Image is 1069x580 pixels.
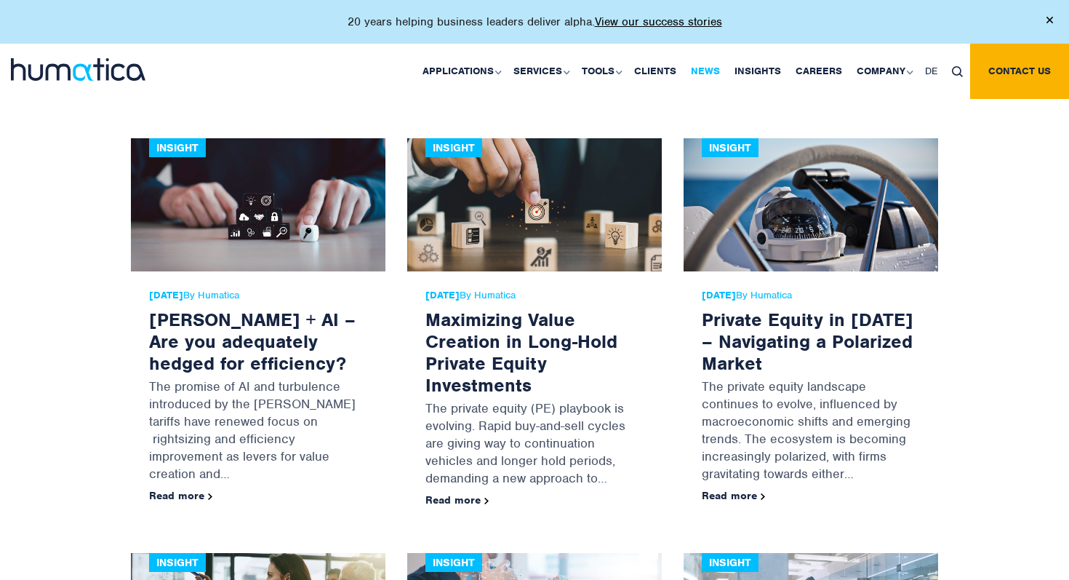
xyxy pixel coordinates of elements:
[684,138,938,271] img: Private Equity in 2025 – Navigating a Polarized Market
[788,44,849,99] a: Careers
[149,489,212,502] a: Read more
[149,289,183,301] strong: [DATE]
[407,138,662,271] img: Maximizing Value Creation in Long-Hold Private Equity Investments
[702,289,736,301] strong: [DATE]
[484,498,489,504] img: arrowicon
[595,15,722,29] a: View our success stories
[761,493,765,500] img: arrowicon
[425,289,460,301] strong: [DATE]
[425,138,482,157] div: Insight
[149,553,206,572] div: Insight
[506,44,574,99] a: Services
[208,493,212,500] img: arrowicon
[918,44,945,99] a: DE
[131,138,385,271] img: Trump + AI – Are you adequately hedged for efficiency?
[425,553,482,572] div: Insight
[702,489,765,502] a: Read more
[425,396,644,494] p: The private equity (PE) playbook is evolving. Rapid buy-and-sell cycles are giving way to continu...
[849,44,918,99] a: Company
[702,553,758,572] div: Insight
[702,290,920,301] span: By Humatica
[970,44,1069,99] a: Contact us
[11,58,145,81] img: logo
[952,66,963,77] img: search_icon
[149,308,356,375] a: [PERSON_NAME] + AI – Are you adequately hedged for efficiency?
[925,65,937,77] span: DE
[574,44,627,99] a: Tools
[702,308,913,375] a: Private Equity in [DATE] – Navigating a Polarized Market
[149,374,367,490] p: The promise of AI and turbulence introduced by the [PERSON_NAME] tariffs have renewed focus on ri...
[425,493,489,506] a: Read more
[348,15,722,29] p: 20 years helping business leaders deliver alpha.
[727,44,788,99] a: Insights
[415,44,506,99] a: Applications
[702,138,758,157] div: Insight
[149,290,367,301] span: By Humatica
[684,44,727,99] a: News
[425,308,617,397] a: Maximizing Value Creation in Long-Hold Private Equity Investments
[149,138,206,157] div: Insight
[627,44,684,99] a: Clients
[702,374,920,490] p: The private equity landscape continues to evolve, influenced by macroeconomic shifts and emerging...
[425,290,644,301] span: By Humatica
